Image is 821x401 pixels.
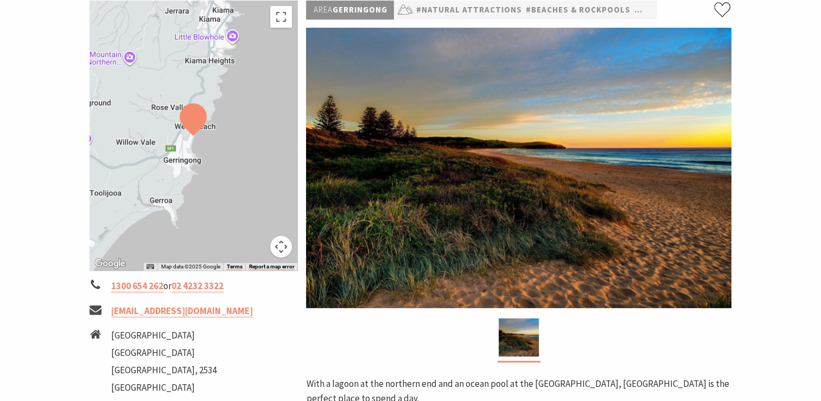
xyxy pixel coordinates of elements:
[226,264,242,270] a: Terms (opens in new tab)
[92,256,128,271] img: Google
[111,328,217,343] li: [GEOGRAPHIC_DATA]
[111,305,253,317] a: [EMAIL_ADDRESS][DOMAIN_NAME]
[171,280,224,292] a: 02 4232 3322
[90,279,298,293] li: or
[525,3,630,17] a: #Beaches & Rockpools
[161,264,220,270] span: Map data ©2025 Google
[111,346,217,360] li: [GEOGRAPHIC_DATA]
[111,380,217,395] li: [GEOGRAPHIC_DATA]
[270,236,292,258] button: Map camera controls
[147,263,154,271] button: Keyboard shortcuts
[306,28,731,308] img: Werri Beach
[249,264,294,270] a: Report a map error
[111,280,163,292] a: 1300 654 262
[92,256,128,271] a: Open this area in Google Maps (opens a new window)
[270,6,292,28] button: Toggle fullscreen view
[111,363,217,378] li: [GEOGRAPHIC_DATA], 2534
[499,318,539,356] img: Werri Beach
[306,1,394,20] p: Gerringong
[313,4,332,15] span: Area
[416,3,521,17] a: #Natural Attractions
